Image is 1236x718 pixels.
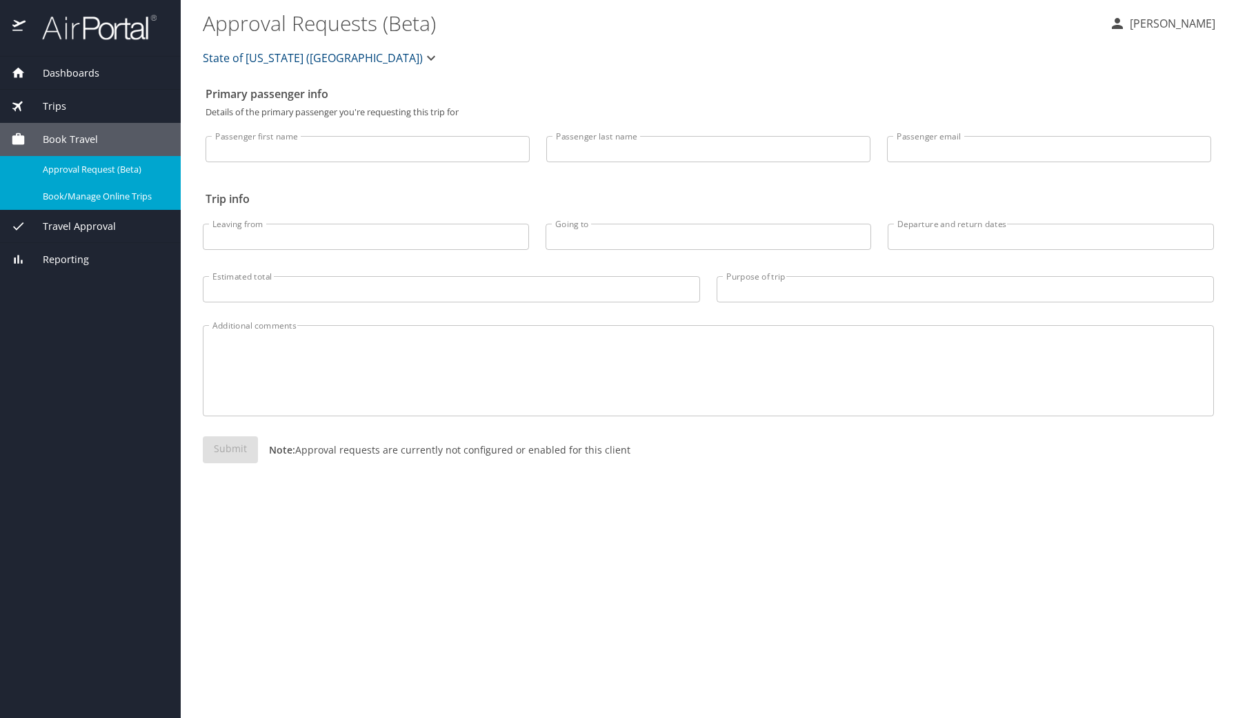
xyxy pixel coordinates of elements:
[1126,15,1215,32] p: [PERSON_NAME]
[206,83,1211,105] h2: Primary passenger info
[269,443,295,456] strong: Note:
[206,188,1211,210] h2: Trip info
[27,14,157,41] img: airportal-logo.png
[26,219,116,234] span: Travel Approval
[26,99,66,114] span: Trips
[197,44,445,72] button: State of [US_STATE] ([GEOGRAPHIC_DATA])
[26,252,89,267] span: Reporting
[43,163,164,176] span: Approval Request (Beta)
[206,108,1211,117] p: Details of the primary passenger you're requesting this trip for
[203,48,423,68] span: State of [US_STATE] ([GEOGRAPHIC_DATA])
[43,190,164,203] span: Book/Manage Online Trips
[203,1,1098,44] h1: Approval Requests (Beta)
[1104,11,1221,36] button: [PERSON_NAME]
[258,443,630,457] p: Approval requests are currently not configured or enabled for this client
[26,132,98,147] span: Book Travel
[26,66,99,81] span: Dashboards
[12,14,27,41] img: icon-airportal.png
